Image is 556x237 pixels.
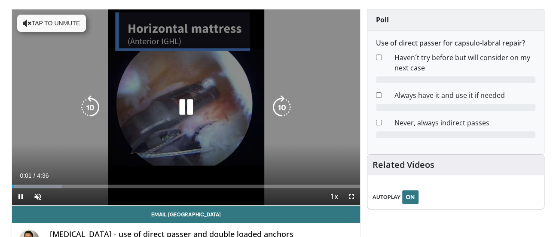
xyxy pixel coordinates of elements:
dd: Haven´t try before but will consider on my next case [388,52,542,73]
button: Tap to unmute [17,15,86,32]
button: Playback Rate [326,188,343,205]
span: AUTOPLAY [373,193,400,201]
button: ON [402,190,419,204]
dd: Always have it and use it if needed [388,90,542,100]
button: Pause [12,188,29,205]
video-js: Video Player [12,9,360,206]
span: / [34,172,35,179]
h4: Related Videos [373,160,434,170]
strong: Poll [376,15,389,24]
div: Progress Bar [12,185,360,188]
h6: Use of direct passer for capsulo-labral repair? [376,39,535,47]
button: Unmute [29,188,46,205]
dd: Never, always indirect passes [388,118,542,128]
button: Fullscreen [343,188,360,205]
a: Email [GEOGRAPHIC_DATA] [12,206,360,223]
span: 0:01 [20,172,31,179]
span: 4:36 [37,172,49,179]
